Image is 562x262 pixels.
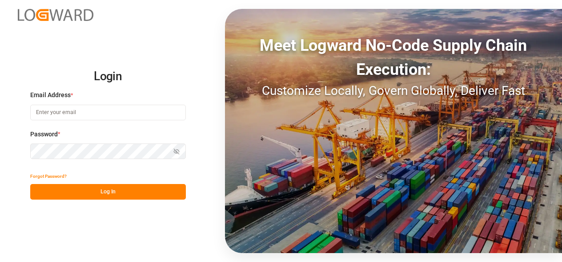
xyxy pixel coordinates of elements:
h2: Login [30,62,186,91]
img: Logward_new_orange.png [18,9,93,21]
div: Meet Logward No-Code Supply Chain Execution: [225,33,562,82]
button: Forgot Password? [30,168,67,184]
button: Log In [30,184,186,200]
span: Email Address [30,90,71,100]
span: Password [30,130,58,139]
div: Customize Locally, Govern Globally, Deliver Fast [225,82,562,100]
input: Enter your email [30,105,186,120]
